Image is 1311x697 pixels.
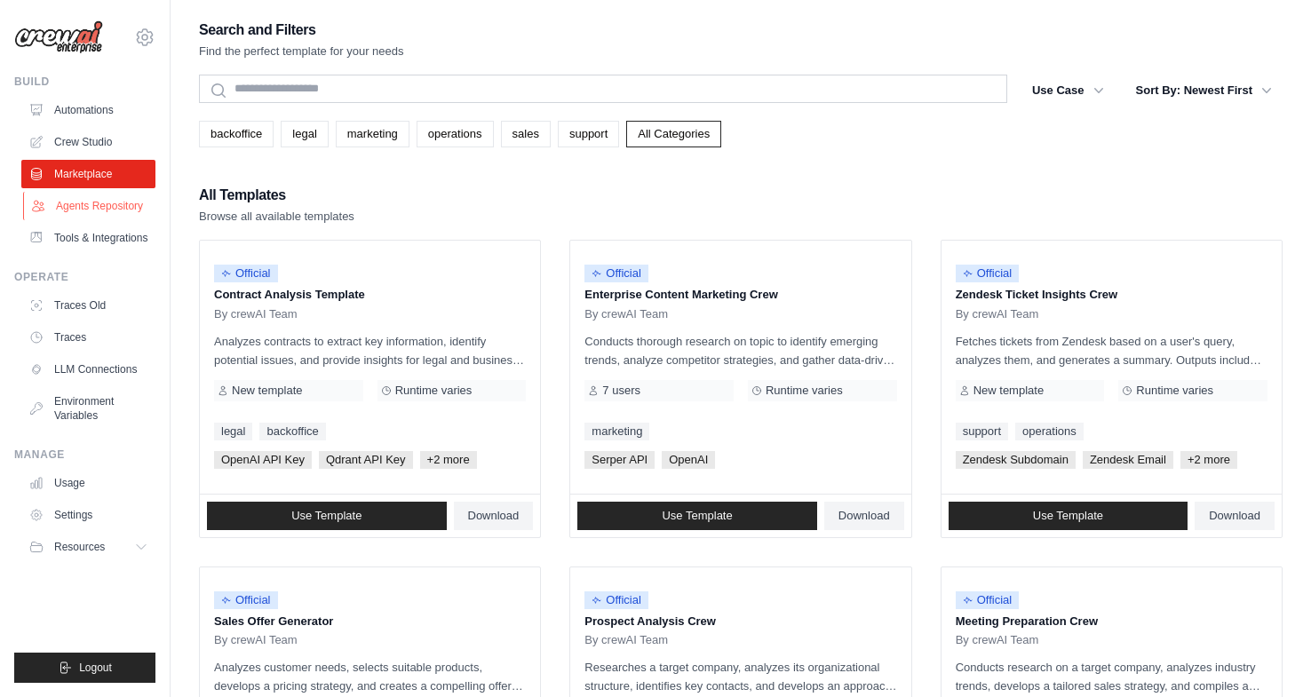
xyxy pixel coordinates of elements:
p: Analyzes customer needs, selects suitable products, develops a pricing strategy, and creates a co... [214,658,526,695]
span: By crewAI Team [956,633,1039,647]
a: Crew Studio [21,128,155,156]
span: New template [232,384,302,398]
span: Serper API [584,451,655,469]
p: Find the perfect template for your needs [199,43,404,60]
p: Fetches tickets from Zendesk based on a user's query, analyzes them, and generates a summary. Out... [956,332,1267,369]
span: Runtime varies [1136,384,1213,398]
span: Download [1209,509,1260,523]
a: support [956,423,1008,440]
span: Download [468,509,520,523]
a: Use Template [949,502,1188,530]
a: Traces Old [21,291,155,320]
img: Logo [14,20,103,54]
a: Traces [21,323,155,352]
a: sales [501,121,551,147]
button: Sort By: Newest First [1125,75,1283,107]
p: Sales Offer Generator [214,613,526,630]
a: Use Template [207,502,447,530]
span: Use Template [291,509,362,523]
div: Manage [14,448,155,462]
span: Runtime varies [766,384,843,398]
span: Official [584,265,648,282]
a: Download [1195,502,1275,530]
span: OpenAI [662,451,715,469]
a: support [558,121,619,147]
p: Contract Analysis Template [214,286,526,304]
a: Download [454,502,534,530]
span: Official [956,265,1020,282]
p: Browse all available templates [199,208,354,226]
a: Use Template [577,502,817,530]
span: New template [973,384,1044,398]
button: Use Case [1021,75,1115,107]
a: Download [824,502,904,530]
h2: All Templates [199,183,354,208]
span: Download [838,509,890,523]
span: By crewAI Team [214,307,298,321]
span: Use Template [1033,509,1103,523]
span: OpenAI API Key [214,451,312,469]
a: operations [417,121,494,147]
span: +2 more [1180,451,1237,469]
span: Official [214,265,278,282]
a: Automations [21,96,155,124]
a: Environment Variables [21,387,155,430]
span: Use Template [662,509,732,523]
p: Conducts research on a target company, analyzes industry trends, develops a tailored sales strate... [956,658,1267,695]
span: By crewAI Team [214,633,298,647]
a: marketing [336,121,409,147]
a: marketing [584,423,649,440]
span: Qdrant API Key [319,451,413,469]
a: Usage [21,469,155,497]
a: Settings [21,501,155,529]
span: Official [214,591,278,609]
span: +2 more [420,451,477,469]
a: operations [1015,423,1084,440]
span: Zendesk Email [1083,451,1173,469]
a: Marketplace [21,160,155,188]
p: Prospect Analysis Crew [584,613,896,630]
a: LLM Connections [21,355,155,384]
span: Runtime varies [395,384,473,398]
a: All Categories [626,121,721,147]
span: Resources [54,540,105,554]
p: Meeting Preparation Crew [956,613,1267,630]
span: Official [584,591,648,609]
p: Zendesk Ticket Insights Crew [956,286,1267,304]
span: 7 users [602,384,640,398]
p: Conducts thorough research on topic to identify emerging trends, analyze competitor strategies, a... [584,332,896,369]
button: Logout [14,653,155,683]
a: backoffice [199,121,274,147]
a: Tools & Integrations [21,224,155,252]
div: Operate [14,270,155,284]
a: Agents Repository [23,192,157,220]
span: By crewAI Team [956,307,1039,321]
h2: Search and Filters [199,18,404,43]
p: Analyzes contracts to extract key information, identify potential issues, and provide insights fo... [214,332,526,369]
a: legal [281,121,328,147]
p: Enterprise Content Marketing Crew [584,286,896,304]
span: By crewAI Team [584,307,668,321]
span: Official [956,591,1020,609]
p: Researches a target company, analyzes its organizational structure, identifies key contacts, and ... [584,658,896,695]
span: Zendesk Subdomain [956,451,1076,469]
span: By crewAI Team [584,633,668,647]
a: legal [214,423,252,440]
a: backoffice [259,423,325,440]
div: Build [14,75,155,89]
span: Logout [79,661,112,675]
button: Resources [21,533,155,561]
